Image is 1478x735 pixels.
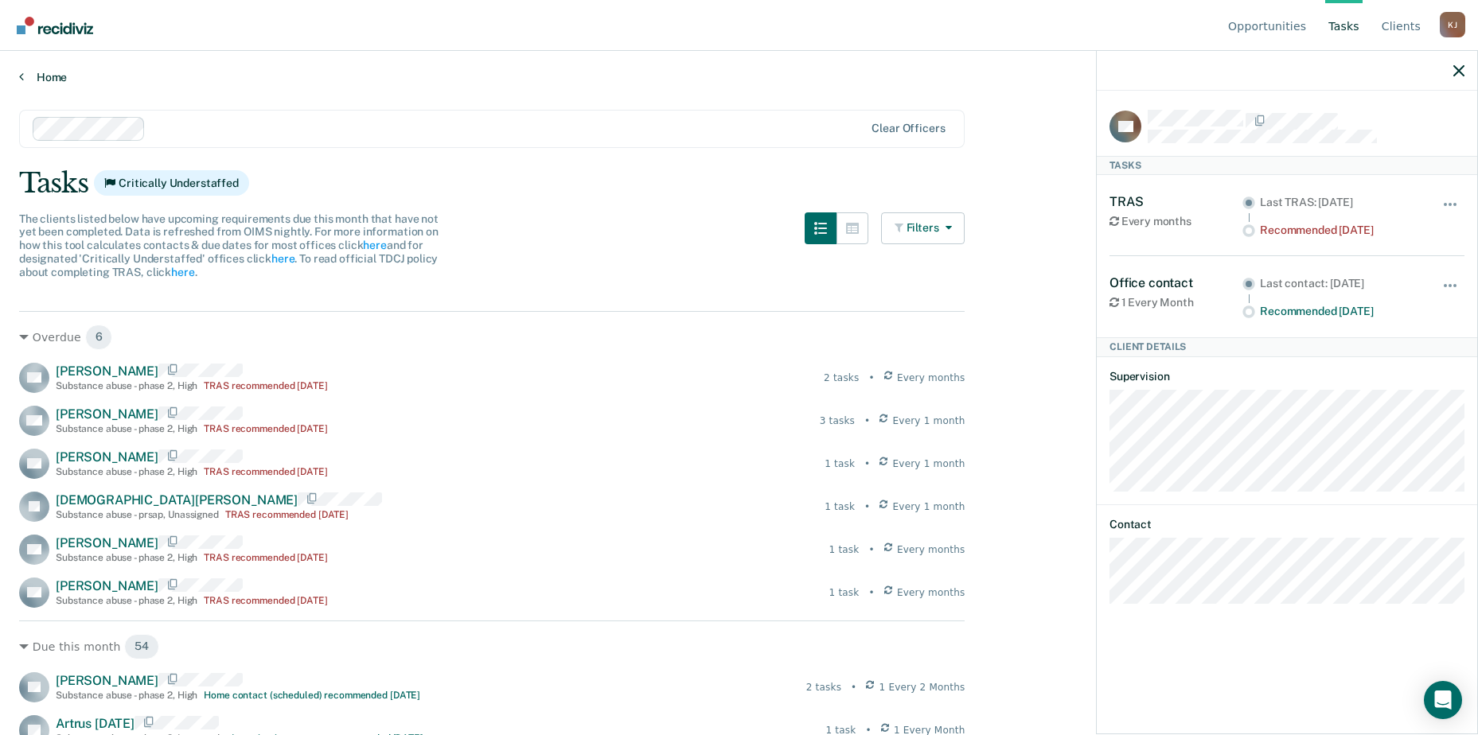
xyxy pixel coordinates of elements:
[56,380,197,391] div: Substance abuse - phase 2 , High
[1109,194,1242,209] div: TRAS
[851,680,856,694] div: •
[893,414,965,428] span: Every 1 month
[897,371,965,385] span: Every months
[1109,275,1242,290] div: Office contact
[864,457,870,471] div: •
[897,585,965,600] span: Every months
[1109,296,1242,309] div: 1 Every Month
[893,500,965,514] span: Every 1 month
[893,457,965,471] span: Every 1 month
[820,414,855,428] div: 3 tasks
[204,690,420,701] div: Home contact (scheduled) recommended [DATE]
[271,252,294,265] a: here
[19,325,965,350] div: Overdue
[56,509,219,520] div: Substance abuse - prsap , Unassigned
[1440,12,1465,37] button: Profile dropdown button
[56,535,158,550] span: [PERSON_NAME]
[19,634,965,659] div: Due this month
[204,552,327,563] div: TRAS recommended [DATE]
[1260,305,1420,318] div: Recommended [DATE]
[56,466,197,477] div: Substance abuse - phase 2 , High
[1109,370,1464,383] dt: Supervision
[56,552,197,563] div: Substance abuse - phase 2 , High
[204,595,327,606] div: TRAS recommended [DATE]
[1097,156,1477,175] div: Tasks
[1109,215,1242,228] div: Every months
[19,167,1459,200] div: Tasks
[829,585,860,600] div: 1 task
[56,423,197,434] div: Substance abuse - phase 2 , High
[868,371,874,385] div: •
[85,325,113,350] span: 6
[864,500,870,514] div: •
[56,716,135,731] span: Artrus [DATE]
[56,578,158,593] span: [PERSON_NAME]
[872,122,945,135] div: Clear officers
[825,457,855,471] div: 1 task
[19,70,1459,84] a: Home
[1260,196,1420,209] div: Last TRAS: [DATE]
[825,500,855,514] div: 1 task
[1424,681,1462,719] div: Open Intercom Messenger
[124,634,159,659] span: 54
[17,17,93,34] img: Recidiviz
[225,509,349,520] div: TRAS recommended [DATE]
[204,423,327,434] div: TRAS recommended [DATE]
[363,239,386,251] a: here
[824,371,859,385] div: 2 tasks
[204,380,327,391] div: TRAS recommended [DATE]
[204,466,327,477] div: TRAS recommended [DATE]
[868,542,874,557] div: •
[171,266,194,278] a: here
[56,449,158,465] span: [PERSON_NAME]
[1109,518,1464,531] dt: Contact
[19,212,439,278] span: The clients listed below have upcoming requirements due this month that have not yet been complet...
[829,542,860,557] div: 1 task
[897,542,965,557] span: Every months
[56,492,298,507] span: [DEMOGRAPHIC_DATA][PERSON_NAME]
[1260,224,1420,237] div: Recommended [DATE]
[56,690,197,701] div: Substance abuse - phase 2 , High
[806,680,841,694] div: 2 tasks
[94,170,249,196] span: Critically Understaffed
[868,585,874,600] div: •
[864,414,870,428] div: •
[881,212,965,244] button: Filters
[56,364,158,379] span: [PERSON_NAME]
[1440,12,1465,37] div: K J
[56,673,158,688] span: [PERSON_NAME]
[56,595,197,606] div: Substance abuse - phase 2 , High
[879,680,965,694] span: 1 Every 2 Months
[1260,277,1420,290] div: Last contact: [DATE]
[56,406,158,422] span: [PERSON_NAME]
[1097,337,1477,356] div: Client Details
